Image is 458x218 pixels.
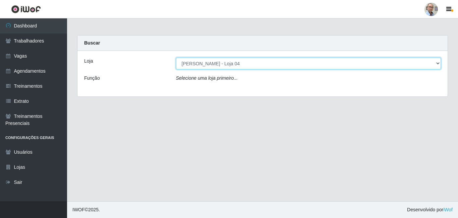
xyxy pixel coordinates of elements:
[11,5,41,13] img: CoreUI Logo
[407,206,453,213] span: Desenvolvido por
[176,75,238,81] i: Selecione uma loja primeiro...
[84,40,100,46] strong: Buscar
[443,207,453,212] a: iWof
[72,207,85,212] span: IWOF
[84,58,93,65] label: Loja
[72,206,100,213] span: © 2025 .
[84,75,100,82] label: Função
